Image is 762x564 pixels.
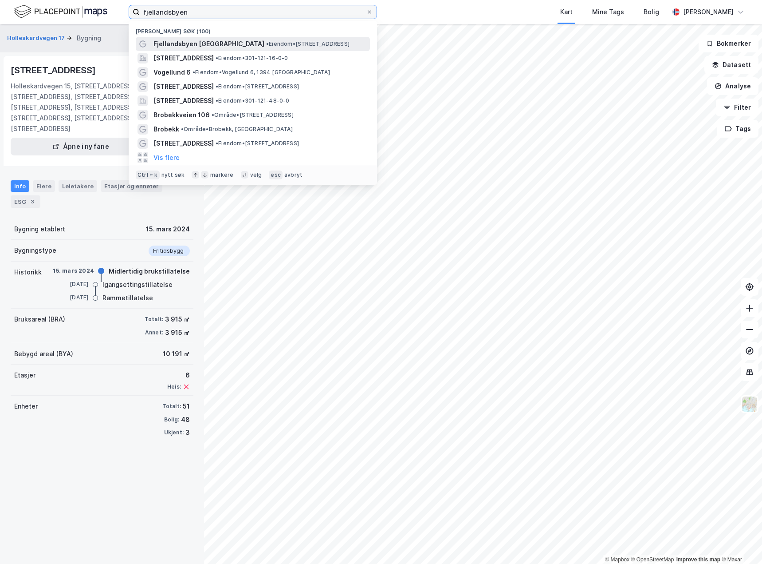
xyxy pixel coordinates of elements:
[153,95,214,106] span: [STREET_ADDRESS]
[181,126,184,132] span: •
[11,180,29,192] div: Info
[7,34,67,43] button: Holleskardvegen 17
[14,370,35,381] div: Etasjer
[266,40,350,48] span: Eiendom • [STREET_ADDRESS]
[129,21,377,37] div: [PERSON_NAME] søk (100)
[192,69,330,76] span: Eiendom • Vogellund 6, 1394 [GEOGRAPHIC_DATA]
[717,120,758,138] button: Tags
[53,294,88,302] div: [DATE]
[167,370,190,381] div: 6
[11,195,40,208] div: ESG
[14,267,42,278] div: Historikk
[14,349,73,359] div: Bebygd areal (BYA)
[216,55,288,62] span: Eiendom • 301-121-16-0-0
[162,403,181,410] div: Totalt:
[216,97,218,104] span: •
[284,171,302,179] div: avbryt
[718,521,762,564] iframe: Chat Widget
[676,556,720,563] a: Improve this map
[250,171,262,179] div: velg
[741,396,758,413] img: Z
[560,7,573,17] div: Kart
[605,556,629,563] a: Mapbox
[153,110,210,120] span: Brobekkveien 106
[216,97,290,104] span: Eiendom • 301-121-48-0-0
[109,266,190,277] div: Midlertidig brukstillatelse
[216,83,218,90] span: •
[704,56,758,74] button: Datasett
[183,401,190,412] div: 51
[102,293,153,303] div: Rammetillatelse
[216,55,218,61] span: •
[718,521,762,564] div: Kontrollprogram for chat
[181,126,293,133] span: Område • Brobekk, [GEOGRAPHIC_DATA]
[33,180,55,192] div: Eiere
[146,224,190,234] div: 15. mars 2024
[165,314,190,325] div: 3 915 ㎡
[716,99,758,116] button: Filter
[631,556,674,563] a: OpenStreetMap
[153,53,214,64] span: [STREET_ADDRESS]
[53,267,94,275] div: 15. mars 2024
[104,182,159,190] div: Etasjer og enheter
[699,35,758,52] button: Bokmerker
[102,279,173,290] div: Igangsettingstillatelse
[163,349,190,359] div: 10 191 ㎡
[165,327,190,338] div: 3 915 ㎡
[164,416,179,423] div: Bolig:
[216,140,299,147] span: Eiendom • [STREET_ADDRESS]
[210,171,233,179] div: markere
[77,33,101,44] div: Bygning
[11,81,155,134] div: Holleskardvegen 15, [STREET_ADDRESS], [STREET_ADDRESS], [STREET_ADDRESS], [STREET_ADDRESS], [STRE...
[11,138,151,155] button: Åpne i ny fane
[28,197,37,206] div: 3
[14,401,38,412] div: Enheter
[140,5,366,19] input: Søk på adresse, matrikkel, gårdeiere, leietakere eller personer
[216,140,218,147] span: •
[145,329,163,336] div: Annet:
[181,414,190,425] div: 48
[212,111,294,119] span: Område • [STREET_ADDRESS]
[212,111,214,118] span: •
[59,180,97,192] div: Leietakere
[683,7,734,17] div: [PERSON_NAME]
[14,4,107,20] img: logo.f888ab2527a4732fd821a326f86c7f29.svg
[216,83,299,90] span: Eiendom • [STREET_ADDRESS]
[161,171,185,179] div: nytt søk
[136,171,160,179] div: Ctrl + k
[164,429,184,436] div: Ukjent:
[153,138,214,149] span: [STREET_ADDRESS]
[192,69,195,75] span: •
[153,152,180,163] button: Vis flere
[11,63,98,77] div: [STREET_ADDRESS]
[592,7,624,17] div: Mine Tags
[14,245,56,256] div: Bygningstype
[153,67,191,78] span: Vogellund 6
[145,316,163,323] div: Totalt:
[153,39,264,49] span: Fjellandsbyen [GEOGRAPHIC_DATA]
[153,81,214,92] span: [STREET_ADDRESS]
[707,77,758,95] button: Analyse
[14,224,65,234] div: Bygning etablert
[14,314,65,325] div: Bruksareal (BRA)
[53,280,88,288] div: [DATE]
[644,7,659,17] div: Bolig
[167,383,181,390] div: Heis:
[269,171,283,179] div: esc
[185,427,190,438] div: 3
[153,124,179,135] span: Brobekk
[266,40,269,47] span: •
